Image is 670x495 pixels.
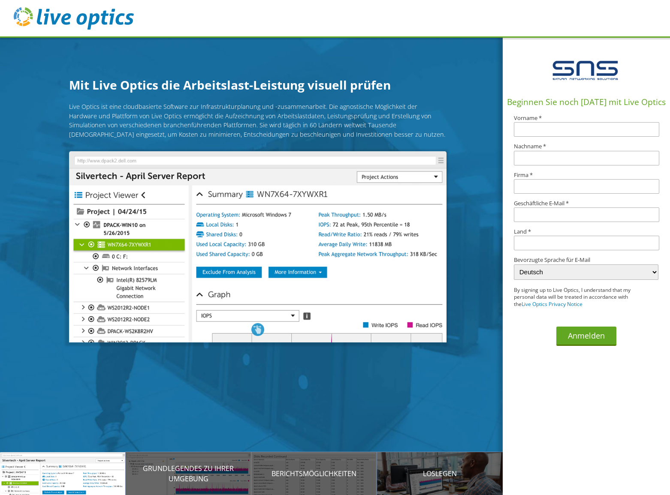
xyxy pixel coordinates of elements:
[543,45,629,95] img: wEK5agt2nbjiQAAAABJRU5ErkJggg==
[251,468,377,479] p: Berichtsmöglichkeiten
[69,151,447,342] img: Einführung in Live Optics
[514,257,658,263] label: Bevorzugte Sprache für E-Mail
[556,327,616,346] button: Anmelden
[69,76,447,94] h1: Mit Live Optics die Arbeitslast-Leistung visuell prüfen
[514,172,658,178] label: Firma *
[506,96,667,108] h1: Beginnen Sie noch [DATE] mit Live Optics
[514,287,644,308] p: By signing up to Live Optics, I understand that my personal data will be treated in accordance wi...
[126,463,251,484] p: Grundlegendes zu Ihrer Umgebung
[514,144,658,149] label: Nachname *
[514,201,658,206] label: Geschäftliche E-Mail *
[514,229,658,234] label: Land *
[514,115,658,121] label: Vorname *
[14,7,134,30] img: live_optics_svg.svg
[69,102,447,139] p: Live Optics ist eine cloudbasierte Software zur Infrastrukturplanung und -zusammenarbeit. Die agn...
[522,300,582,308] a: Live Optics Privacy Notice
[377,468,503,479] p: Loslegen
